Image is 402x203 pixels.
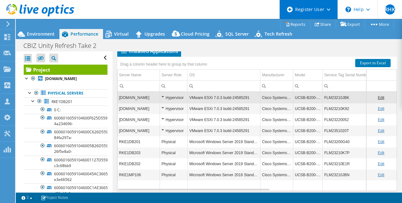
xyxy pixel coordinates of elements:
div: Model [295,71,305,79]
td: Manufacturer Column [260,70,293,81]
span: Tech Refresh [265,31,292,37]
a: RKE1DB201 [24,97,107,106]
td: Column Service Tag Serial Number, Value FLM23200G40 [323,136,375,147]
td: Column Model, Value UCSB-B200-M5 [293,114,323,125]
td: Column Service Tag Serial Number, Value FLM23210K7P [323,147,375,158]
td: Service Tag Serial Number Column [323,70,375,81]
div: Hypervisor [161,116,186,124]
a: Reports [280,19,310,29]
td: Column Model, Value UCSB-B200-M5 [293,103,323,114]
td: Column Server Name, Value RKE1MP106 [118,169,160,180]
td: Column Service Tag Serial Number, Value FLM23210JBN [323,169,375,180]
a: Edit [378,162,384,166]
td: Column OS, Value Microsoft Windows Server 2019 Standard [188,136,260,147]
a: More [365,19,394,29]
td: Column Model, Value UCSB-B200-M5 [293,169,323,180]
svg: \n [345,7,351,12]
a: Edit [378,151,384,155]
div: Physical [161,160,186,168]
div: OS [189,71,195,79]
a: Edit [378,140,384,144]
a: Share [310,19,336,29]
td: Column Manufacturer, Value Cisco Systems Inc [260,158,293,169]
div: Physical [161,138,186,146]
td: Column Manufacturer, Value Cisco Systems Inc [260,125,293,136]
td: Column Manufacturer, Value Cisco Systems Inc [260,136,293,147]
span: Environment [27,31,55,37]
a: Edit [378,173,384,177]
td: Column Server Name, Value rke1vm106.ad.cbiz.com [118,103,160,114]
td: Column Service Tag Serial Number, Value FLM23220052 [323,114,375,125]
td: Column Manufacturer, Value Cisco Systems Inc [260,169,293,180]
td: Column OS, Value VMware ESXi 7.0.3 build-24585291 [188,103,260,114]
td: Column Manufacturer, Value Cisco Systems Inc [260,103,293,114]
td: Column Server Name, Value rke1vm107.ad.cbiz.com [118,92,160,103]
span: Performance [70,31,98,37]
a: 6006016059104600F625D55989B8C20A-4a234696- [24,114,107,128]
td: Column Model, Value UCSB-B200-M5 [293,92,323,103]
td: Column Server Role, Value Hypervisor [160,125,188,136]
td: Column Service Tag Serial Number, Value FLM23210JBK [323,92,375,103]
td: Column Server Role, Value Physical [160,158,188,169]
div: Server Role [161,71,181,79]
td: Server Name Column [118,70,160,81]
h1: CBIZ Unity Refresh Take 2 [21,42,106,49]
td: Column Manufacturer, Value Cisco Systems Inc [260,92,293,103]
td: Column OS, Value Microsoft Windows Server 2016 Standard [188,169,260,180]
td: Column Manufacturer, Filter cell [260,80,293,91]
td: Column Server Name, Value rke1vm108.ad.cbiz.com [118,125,160,136]
div: Hypervisor [161,105,186,113]
div: Service Tag Serial Number [324,71,369,79]
span: Virtual [114,31,129,37]
td: Column Model, Value UCSB-B200-M5 [293,147,323,158]
div: Manufacturer [262,71,284,79]
span: Upgrades [144,31,165,37]
span: RHK [385,4,395,14]
td: Column Server Name, Filter cell [118,80,160,91]
td: Column OS, Value Microsoft Windows Server 2019 Standard [188,147,260,158]
div: Hypervisor [161,127,186,135]
td: Column Server Role, Value Hypervisor [160,114,188,125]
td: Column OS, Value Microsoft Windows Server 2019 Standard [188,158,260,169]
td: Column Model, Value UCSB-B200-M5 [293,158,323,169]
td: Column Manufacturer, Value Cisco Systems Inc [260,147,293,158]
td: Column Server Role, Value Hypervisor [160,103,188,114]
a: 60060160591046005B26D5592584342C-26f5e8a0- [24,142,107,156]
a: 0 C: [24,106,107,114]
div: Hypervisor [161,94,186,101]
td: Column Server Role, Value Physical [160,169,188,180]
div: Physical [161,171,186,179]
td: Column Server Name, Value RKE1DB203 [118,147,160,158]
div: Server Name [119,71,142,79]
td: Column Service Tag Serial Number, Filter cell [323,80,375,91]
a: Project Notes [36,194,72,202]
td: Column Server Role, Value Physical [160,136,188,147]
a: Edit [378,118,384,122]
a: 2 [17,194,37,202]
td: Column OS, Value VMware ESXi 7.0.3 build-24585291 [188,114,260,125]
a: Physical Servers [24,89,107,97]
a: Edit [378,129,384,133]
td: Column Server Role, Value Physical [160,147,188,158]
span: SQL Server [225,31,249,37]
td: Column Model, Value UCSB-B200-M5 [293,125,323,136]
td: Column Server Role, Filter cell [160,80,188,91]
div: Data grid [117,57,397,191]
b: [DOMAIN_NAME] [45,76,77,81]
span: Installed Applications [120,48,178,54]
a: Edit [378,107,384,111]
a: [DOMAIN_NAME] [24,75,107,83]
div: Physical [161,149,186,157]
span: RKE1DB201 [52,99,72,104]
td: Column Server Role, Value Hypervisor [160,92,188,103]
a: Export to Excel [355,59,391,67]
td: Column Service Tag Serial Number, Value FLM23210E1R [323,158,375,169]
td: Column Manufacturer, Value Cisco Systems Inc [260,114,293,125]
td: Column OS, Filter cell [188,80,260,91]
td: Column Server Name, Value RKE1DB201 [118,136,160,147]
span: Cloud Pricing [181,31,210,37]
td: Column OS, Value VMware ESXi 7.0.3 build-24585291 [188,125,260,136]
td: Column Model, Filter cell [293,80,323,91]
div: Drag a column header here to group by that column [119,60,209,69]
a: Edit [378,96,384,100]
